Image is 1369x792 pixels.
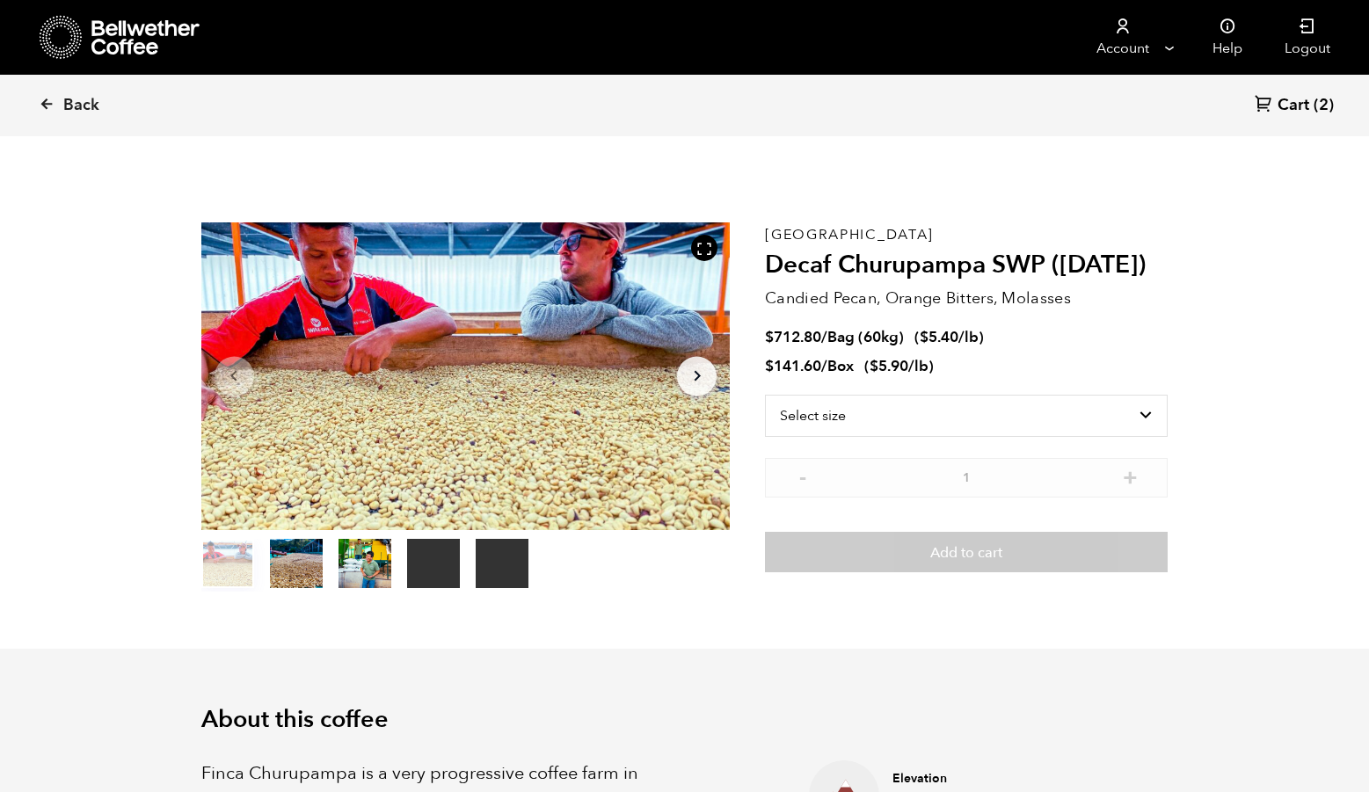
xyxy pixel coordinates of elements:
[827,327,904,347] span: Bag (60kg)
[821,327,827,347] span: /
[765,532,1168,572] button: Add to cart
[765,287,1168,310] p: Candied Pecan, Orange Bitters, Molasses
[958,327,979,347] span: /lb
[892,770,1140,788] h4: Elevation
[476,539,528,588] video: Your browser does not support the video tag.
[864,356,934,376] span: ( )
[765,251,1168,280] h2: Decaf Churupampa SWP ([DATE])
[201,706,1169,734] h2: About this coffee
[914,327,984,347] span: ( )
[791,467,813,484] button: -
[407,539,460,588] video: Your browser does not support the video tag.
[63,95,99,116] span: Back
[1278,95,1309,116] span: Cart
[1119,467,1141,484] button: +
[765,327,774,347] span: $
[827,356,854,376] span: Box
[908,356,928,376] span: /lb
[765,356,774,376] span: $
[870,356,878,376] span: $
[920,327,958,347] bdi: 5.40
[765,327,821,347] bdi: 712.80
[765,356,821,376] bdi: 141.60
[1255,94,1334,118] a: Cart (2)
[870,356,908,376] bdi: 5.90
[920,327,928,347] span: $
[1314,95,1334,116] span: (2)
[821,356,827,376] span: /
